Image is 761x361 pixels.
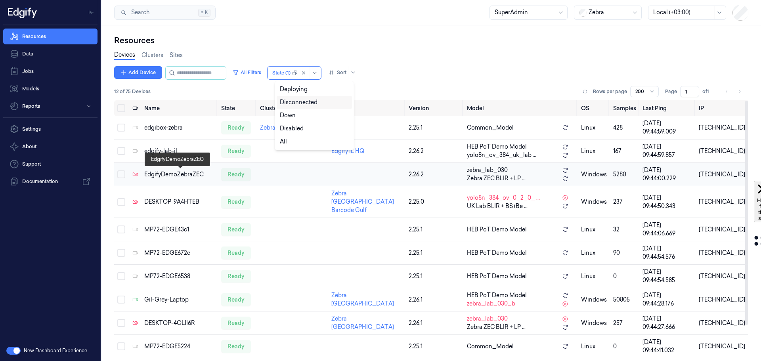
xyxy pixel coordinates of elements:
div: ready [221,293,251,306]
a: Sites [170,51,183,59]
span: HEB PoT Demo Model [467,249,527,257]
a: Resources [3,29,98,44]
div: 428 [613,124,636,132]
div: ready [221,196,251,208]
div: DESKTOP-9A4HTEB [144,198,215,206]
span: HEB PoT Demo Model [467,272,527,281]
a: Zebra [260,124,275,131]
div: ready [221,145,251,157]
div: ready [221,168,251,181]
div: Deploying [280,85,308,94]
a: Documentation [3,174,98,189]
div: ready [221,121,251,134]
button: Select row [117,170,125,178]
span: Common_Model [467,124,514,132]
button: Select row [117,272,125,280]
button: Select row [117,319,125,327]
div: [DATE] 09:44:59.857 [642,143,692,159]
div: ready [221,223,251,236]
div: [DATE] 09:44:41.032 [642,338,692,355]
th: IP [696,100,748,116]
div: 0 [613,342,636,351]
div: edgify-lab-il [144,147,215,155]
p: windows [581,296,607,304]
div: 2.25.0 [409,198,460,206]
div: 2.25.1 [409,124,460,132]
div: edgibox-zebra [144,124,215,132]
div: [DATE] 09:44:28.176 [642,291,692,308]
p: linux [581,124,607,132]
div: [DATE] 09:44:54.585 [642,268,692,285]
button: Select row [117,225,125,233]
th: Name [141,100,218,116]
a: Settings [3,121,98,137]
span: 12 of 75 Devices [114,88,151,95]
div: 167 [613,147,636,155]
button: Search⌘K [114,6,216,20]
div: 2.25.1 [409,342,460,351]
button: Select all [117,104,125,112]
a: Edgify IL HQ [331,147,364,155]
button: Select row [117,124,125,132]
button: Add Device [114,66,162,79]
div: MP72-EDGE43c1 [144,225,215,234]
div: [DATE] 09:44:54.576 [642,244,692,261]
th: Site [328,100,405,116]
div: [DATE] 09:44:27.666 [642,315,692,331]
span: zebra_lab_030_b [467,300,515,308]
div: MP72-EDGE672c [144,249,215,257]
th: Cluster [257,100,328,116]
div: 257 [613,319,636,327]
span: Zebra ZEC BLIR + LP ... [467,323,526,331]
a: Zebra [GEOGRAPHIC_DATA] Barcode Gulf [331,190,394,214]
span: Search [128,8,149,17]
button: Toggle Navigation [85,6,98,19]
span: HEB PoT Demo Model [467,143,527,151]
p: linux [581,225,607,234]
button: Select row [117,198,125,206]
button: Select row [117,147,125,155]
span: yolo8n_ov_384_uk_lab ... [467,151,536,159]
p: Rows per page [593,88,627,95]
a: Data [3,46,98,62]
a: Zebra [GEOGRAPHIC_DATA] [331,315,394,330]
th: Last Ping [639,100,696,116]
div: ready [221,270,251,283]
a: Devices [114,51,135,60]
div: MP72-EDGE5224 [144,342,215,351]
span: HEB PoT Demo Model [467,225,527,234]
span: HEB PoT Demo Model [467,291,527,300]
button: All Filters [229,66,264,79]
a: Models [3,81,98,97]
th: Samples [610,100,639,116]
span: zebra_lab_030 [467,315,508,323]
div: [TECHNICAL_ID] [699,272,745,281]
div: [TECHNICAL_ID] [699,225,745,234]
div: [DATE] 09:44:59.009 [642,119,692,136]
div: 2.26.2 [409,170,460,179]
div: 0 [613,272,636,281]
div: 2.26.1 [409,319,460,327]
p: windows [581,198,607,206]
span: Zebra ZEC BLIR + LP ... [467,174,526,183]
div: [DATE] 09:44:00.229 [642,166,692,183]
div: [DATE] 09:44:50.343 [642,194,692,210]
div: 2.26.1 [409,296,460,304]
div: 32 [613,225,636,234]
div: 2.25.1 [409,225,460,234]
div: DESKTOP-4OLII6R [144,319,215,327]
div: ready [221,246,251,259]
div: EdgifyDemoZebraZEC [144,170,215,179]
p: windows [581,170,607,179]
button: Select row [117,342,125,350]
button: Select row [117,249,125,257]
div: 237 [613,198,636,206]
span: Page [665,88,677,95]
div: Gil-Grey-Laptop [144,296,215,304]
th: State [218,100,257,116]
div: 2.26.2 [409,147,460,155]
div: Disconnected [280,98,317,107]
button: About [3,139,98,155]
span: yolo8n_384_ov_0_2_0_ ... [467,194,540,202]
div: 5280 [613,170,636,179]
